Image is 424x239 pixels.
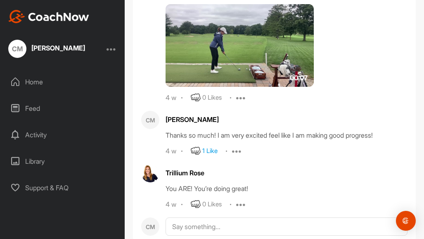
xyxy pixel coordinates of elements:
div: Support & FAQ [5,177,121,198]
div: Feed [5,98,121,119]
div: CM [141,217,159,236]
img: avatar [141,164,159,182]
div: Library [5,151,121,172]
div: 0 Likes [202,200,222,209]
div: 0 Likes [202,93,222,103]
div: 4 w [166,201,176,209]
div: Open Intercom Messenger [396,211,416,231]
div: You ARE! You’re doing great! [166,184,407,194]
img: media [166,4,314,87]
div: CM [141,111,159,129]
div: Home [5,72,121,92]
div: Thanks so much! I am very excited feel like I am making good progress! [166,130,407,140]
div: 1 Like [202,146,218,156]
div: Activity [5,124,121,145]
div: [PERSON_NAME] [31,45,85,51]
span: 00:07 [290,73,308,83]
div: 4 w [166,94,176,102]
div: 4 w [166,147,176,155]
div: Trillium Rose [166,168,407,178]
div: [PERSON_NAME] [166,115,407,124]
img: CoachNow [8,10,89,23]
div: CM [8,40,26,58]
